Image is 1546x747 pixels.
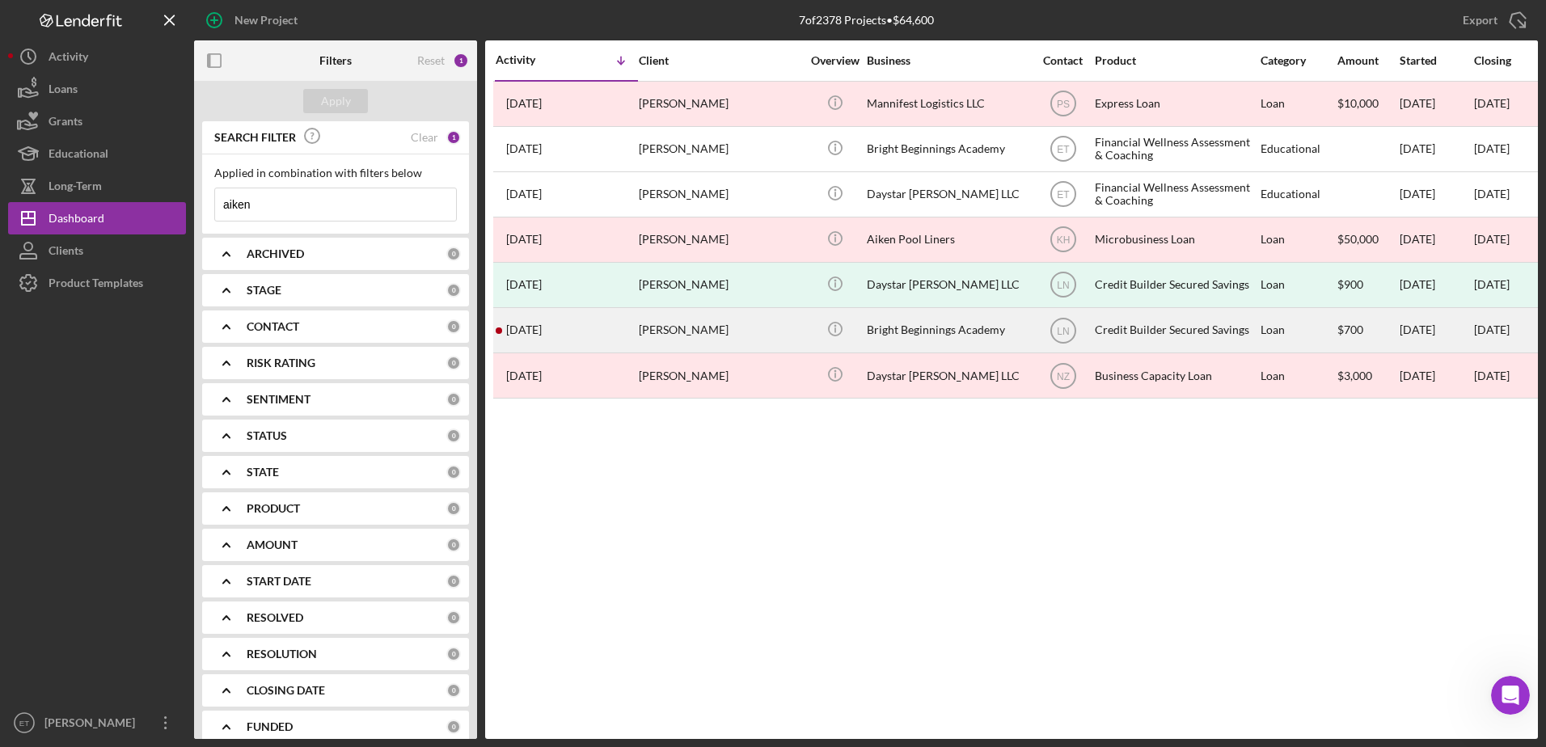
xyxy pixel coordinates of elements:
button: New Project [194,4,314,36]
div: 0 [446,683,461,698]
div: [PERSON_NAME] [639,218,800,261]
div: Loans [49,73,78,109]
div: Product Templates [49,267,143,303]
div: Activity [49,40,88,77]
b: STATE [247,466,279,479]
text: KH [1056,234,1070,246]
div: $900 [1337,264,1398,306]
div: Daystar [PERSON_NAME] LLC [867,173,1029,216]
div: Business [867,54,1029,67]
time: [DATE] [1474,369,1510,382]
b: AMOUNT [247,538,298,551]
div: Contact [1033,54,1093,67]
div: Category [1261,54,1336,67]
div: Amount [1337,54,1398,67]
text: LN [1057,325,1069,336]
text: ET [1057,189,1070,200]
div: 0 [446,428,461,443]
div: Credit Builder Secured Savings [1095,309,1257,352]
button: Product Templates [8,267,186,299]
div: Daystar [PERSON_NAME] LLC [867,264,1029,306]
div: Clients [49,234,83,271]
div: [DATE] [1400,309,1472,352]
text: ET [19,719,29,728]
div: Express Loan [1095,82,1257,125]
b: ARCHIVED [247,247,304,260]
div: Long-Term [49,170,102,206]
b: RESOLUTION [247,648,317,660]
a: Dashboard [8,202,186,234]
div: Business Capacity Loan [1095,354,1257,397]
button: Activity [8,40,186,73]
div: Educational [1261,173,1336,216]
button: Export [1447,4,1538,36]
b: PRODUCT [247,502,300,515]
b: STAGE [247,284,281,297]
div: Educational [1261,128,1336,171]
button: Clients [8,234,186,267]
text: ET [1057,144,1070,155]
div: $10,000 [1337,82,1398,125]
div: $3,000 [1337,354,1398,397]
div: Overview [805,54,865,67]
div: [DATE] [1400,218,1472,261]
b: CONTACT [247,320,299,333]
div: 0 [446,247,461,261]
div: Activity [496,53,567,66]
div: Bright Beginnings Academy [867,309,1029,352]
time: 2023-02-06 15:58 [506,233,542,246]
div: 1 [453,53,469,69]
button: Apply [303,89,368,113]
div: [PERSON_NAME] [639,309,800,352]
div: Reset [417,54,445,67]
text: NZ [1057,370,1070,382]
button: Loans [8,73,186,105]
button: Grants [8,105,186,137]
div: Apply [321,89,351,113]
text: PS [1056,99,1069,110]
div: [PERSON_NAME] [639,173,800,216]
div: [DATE] [1400,173,1472,216]
div: 0 [446,392,461,407]
div: 0 [446,501,461,516]
time: [DATE] [1474,232,1510,246]
b: START DATE [247,575,311,588]
div: Applied in combination with filters below [214,167,457,179]
div: [DATE] [1400,128,1472,171]
div: Bright Beginnings Academy [867,128,1029,171]
b: SENTIMENT [247,393,310,406]
div: Clear [411,131,438,144]
div: $50,000 [1337,218,1398,261]
div: [DATE] [1400,264,1472,306]
div: Loan [1261,218,1336,261]
div: Export [1463,4,1497,36]
div: [PERSON_NAME] [639,264,800,306]
div: Microbusiness Loan [1095,218,1257,261]
div: [PERSON_NAME] [639,82,800,125]
div: 0 [446,720,461,734]
time: [DATE] [1474,141,1510,155]
b: STATUS [247,429,287,442]
b: RESOLVED [247,611,303,624]
div: New Project [234,4,298,36]
iframe: Intercom live chat [1491,676,1530,715]
div: 0 [446,465,461,479]
div: Mannifest Logistics LLC [867,82,1029,125]
div: 0 [446,538,461,552]
b: FUNDED [247,720,293,733]
div: Loan [1261,82,1336,125]
div: [DATE] [1400,82,1472,125]
div: Loan [1261,309,1336,352]
time: [DATE] [1474,187,1510,200]
div: Educational [49,137,108,174]
div: 0 [446,319,461,334]
div: Dashboard [49,202,104,238]
button: Educational [8,137,186,170]
div: Product [1095,54,1257,67]
time: 2024-10-01 02:46 [506,142,542,155]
